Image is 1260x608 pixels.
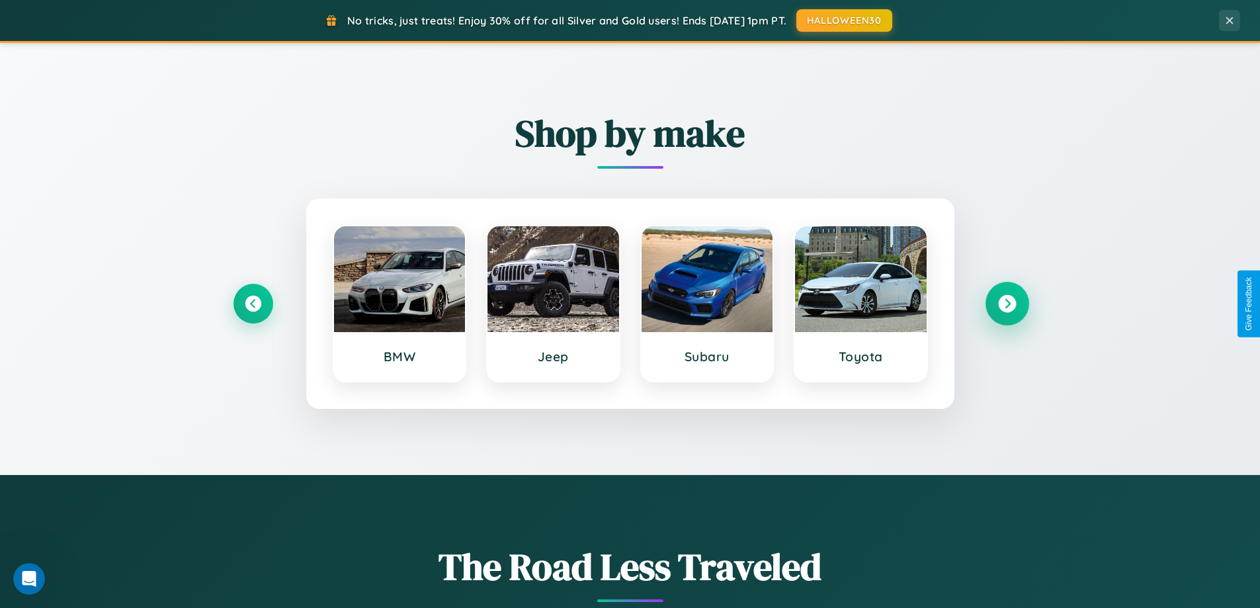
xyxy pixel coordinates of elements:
h3: Subaru [655,349,760,365]
h3: Jeep [501,349,606,365]
div: Give Feedback [1244,277,1253,331]
h2: Shop by make [233,108,1027,159]
h3: BMW [347,349,452,365]
span: No tricks, just treats! Enjoy 30% off for all Silver and Gold users! Ends [DATE] 1pm PT. [347,14,786,27]
iframe: Intercom live chat [13,563,45,595]
h3: Toyota [808,349,913,365]
h1: The Road Less Traveled [233,541,1027,592]
button: HALLOWEEN30 [796,9,892,32]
